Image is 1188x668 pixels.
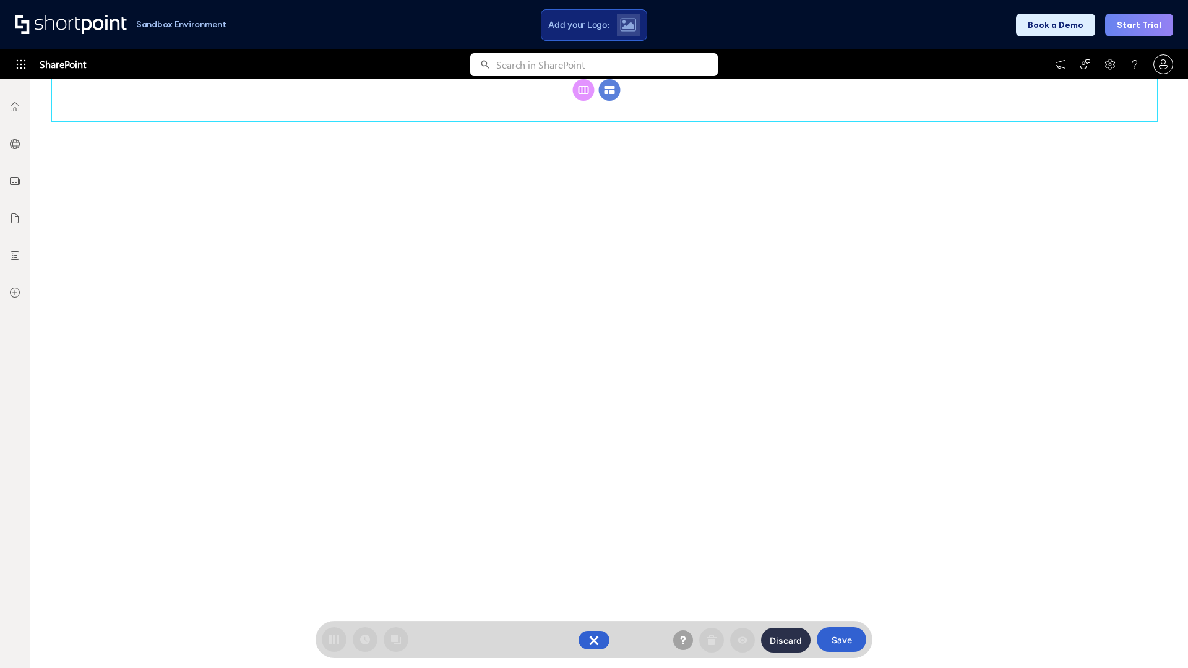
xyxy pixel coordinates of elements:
span: Add your Logo: [548,19,609,30]
img: Upload logo [620,18,636,32]
span: SharePoint [40,49,86,79]
h1: Sandbox Environment [136,21,226,28]
input: Search in SharePoint [496,53,718,76]
button: Start Trial [1105,14,1173,36]
button: Save [817,627,866,652]
button: Discard [761,628,811,653]
iframe: Chat Widget [1126,609,1188,668]
button: Book a Demo [1016,14,1095,36]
